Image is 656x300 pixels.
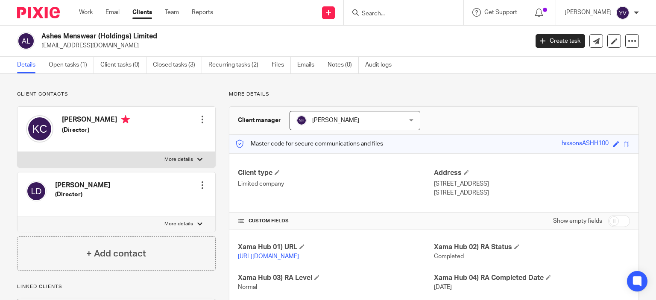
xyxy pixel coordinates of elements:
p: More details [164,156,193,163]
img: svg%3E [26,181,47,201]
h4: Xama Hub 01) URL [238,243,434,252]
h3: Client manager [238,116,281,125]
a: Clients [132,8,152,17]
a: Emails [297,57,321,73]
span: Completed [434,253,464,259]
p: Client contacts [17,91,216,98]
div: hixsonsASHH100 [562,139,609,149]
span: Get Support [484,9,517,15]
p: [EMAIL_ADDRESS][DOMAIN_NAME] [41,41,523,50]
a: Audit logs [365,57,398,73]
span: [PERSON_NAME] [312,117,359,123]
a: Team [165,8,179,17]
h2: Ashes Menswear (Holdings) Limited [41,32,427,41]
label: Show empty fields [553,217,602,225]
h4: CUSTOM FIELDS [238,218,434,224]
img: svg%3E [17,32,35,50]
a: Closed tasks (3) [153,57,202,73]
i: Primary [121,115,130,124]
p: [STREET_ADDRESS] [434,189,630,197]
h4: [PERSON_NAME] [55,181,110,190]
p: [STREET_ADDRESS] [434,180,630,188]
p: More details [229,91,639,98]
input: Search [361,10,438,18]
h4: Xama Hub 02) RA Status [434,243,630,252]
h4: Xama Hub 04) RA Completed Date [434,274,630,283]
a: [URL][DOMAIN_NAME] [238,253,299,259]
h5: (Director) [62,126,130,134]
h4: + Add contact [86,247,146,260]
p: Master code for secure communications and files [236,140,383,148]
img: svg%3E [296,115,307,125]
a: Recurring tasks (2) [208,57,265,73]
p: [PERSON_NAME] [565,8,612,17]
a: Create task [536,34,585,48]
img: Pixie [17,7,60,18]
a: Work [79,8,93,17]
a: Email [105,8,120,17]
a: Notes (0) [328,57,359,73]
img: svg%3E [26,115,53,143]
p: More details [164,221,193,227]
h4: Client type [238,169,434,178]
a: Files [272,57,291,73]
a: Client tasks (0) [100,57,146,73]
a: Open tasks (1) [49,57,94,73]
h5: (Director) [55,190,110,199]
img: svg%3E [616,6,630,20]
span: [DATE] [434,284,452,290]
h4: Address [434,169,630,178]
p: Limited company [238,180,434,188]
span: Normal [238,284,257,290]
h4: [PERSON_NAME] [62,115,130,126]
a: Reports [192,8,213,17]
p: Linked clients [17,283,216,290]
h4: Xama Hub 03) RA Level [238,274,434,283]
a: Details [17,57,42,73]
